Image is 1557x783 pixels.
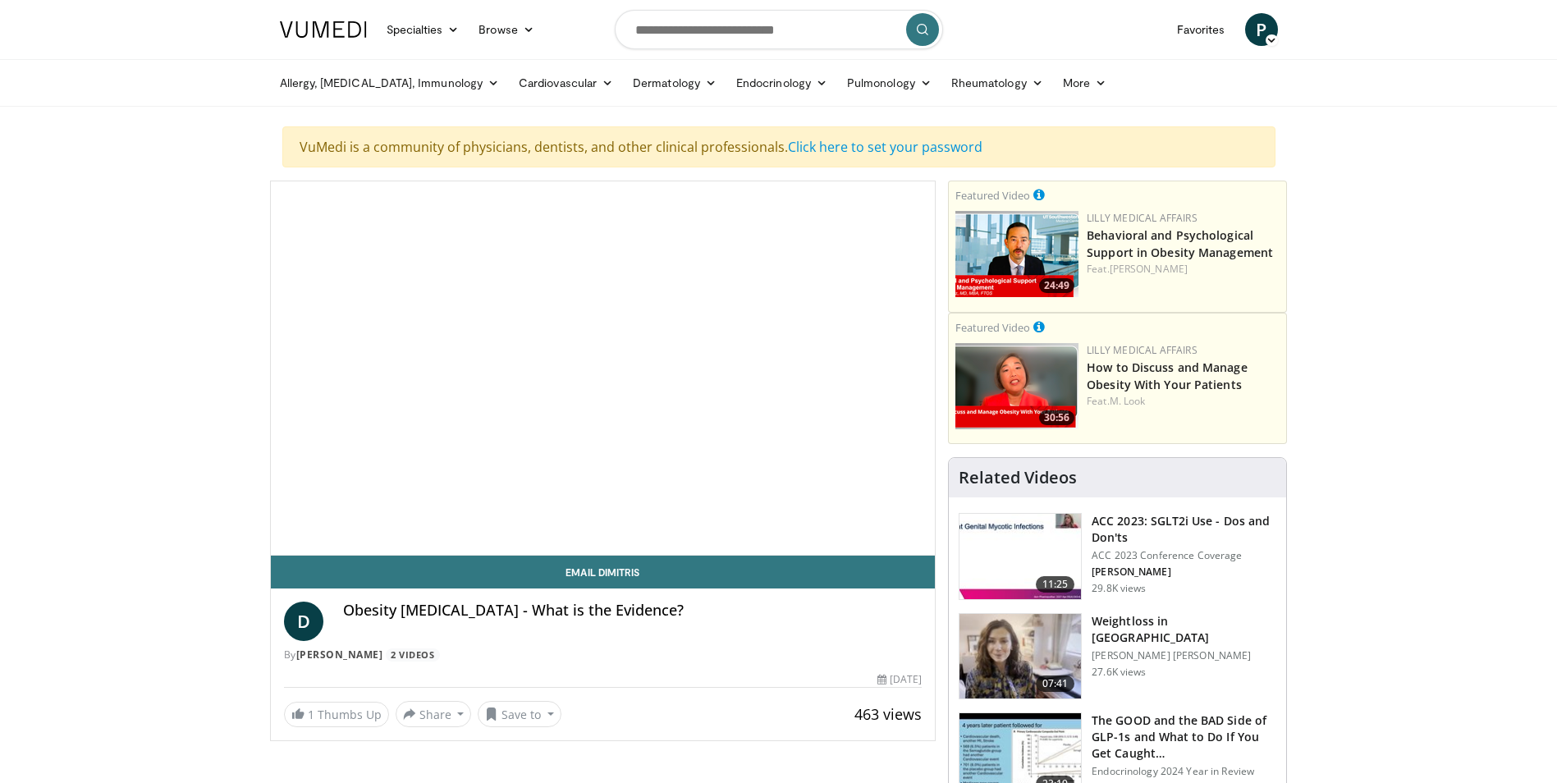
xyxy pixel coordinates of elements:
[509,66,623,99] a: Cardiovascular
[1087,211,1198,225] a: Lilly Medical Affairs
[1087,343,1198,357] a: Lilly Medical Affairs
[284,702,389,727] a: 1 Thumbs Up
[1092,666,1146,679] p: 27.6K views
[1092,765,1276,778] p: Endocrinology 2024 Year in Review
[837,66,941,99] a: Pulmonology
[955,343,1078,429] a: 30:56
[284,602,323,641] a: D
[1087,394,1280,409] div: Feat.
[959,514,1081,599] img: 9258cdf1-0fbf-450b-845f-99397d12d24a.150x105_q85_crop-smart_upscale.jpg
[1092,549,1276,562] p: ACC 2023 Conference Coverage
[1245,13,1278,46] a: P
[308,707,314,722] span: 1
[623,66,726,99] a: Dermatology
[955,320,1030,335] small: Featured Video
[343,602,923,620] h4: Obesity [MEDICAL_DATA] - What is the Evidence?
[955,211,1078,297] img: ba3304f6-7838-4e41-9c0f-2e31ebde6754.png.150x105_q85_crop-smart_upscale.png
[386,648,440,662] a: 2 Videos
[1092,565,1276,579] p: [PERSON_NAME]
[959,468,1077,488] h4: Related Videos
[959,513,1276,600] a: 11:25 ACC 2023: SGLT2i Use - Dos and Don'ts ACC 2023 Conference Coverage [PERSON_NAME] 29.8K views
[282,126,1275,167] div: VuMedi is a community of physicians, dentists, and other clinical professionals.
[1092,613,1276,646] h3: Weightloss in [GEOGRAPHIC_DATA]
[270,66,510,99] a: Allergy, [MEDICAL_DATA], Immunology
[1110,394,1146,408] a: M. Look
[877,672,922,687] div: [DATE]
[788,138,982,156] a: Click here to set your password
[941,66,1053,99] a: Rheumatology
[955,188,1030,203] small: Featured Video
[296,648,383,662] a: [PERSON_NAME]
[1087,262,1280,277] div: Feat.
[1039,410,1074,425] span: 30:56
[726,66,837,99] a: Endocrinology
[478,701,561,727] button: Save to
[284,648,923,662] div: By
[1092,712,1276,762] h3: The GOOD and the BAD Side of GLP-1s and What to Do If You Get Caught…
[959,613,1276,700] a: 07:41 Weightloss in [GEOGRAPHIC_DATA] [PERSON_NAME] [PERSON_NAME] 27.6K views
[615,10,943,49] input: Search topics, interventions
[1039,278,1074,293] span: 24:49
[1092,649,1276,662] p: [PERSON_NAME] [PERSON_NAME]
[1036,675,1075,692] span: 07:41
[955,211,1078,297] a: 24:49
[271,556,936,588] a: Email Dimitris
[1110,262,1188,276] a: [PERSON_NAME]
[377,13,469,46] a: Specialties
[854,704,922,724] span: 463 views
[469,13,544,46] a: Browse
[271,181,936,556] video-js: Video Player
[396,701,472,727] button: Share
[1092,582,1146,595] p: 29.8K views
[280,21,367,38] img: VuMedi Logo
[1053,66,1116,99] a: More
[1092,513,1276,546] h3: ACC 2023: SGLT2i Use - Dos and Don'ts
[955,343,1078,429] img: c98a6a29-1ea0-4bd5-8cf5-4d1e188984a7.png.150x105_q85_crop-smart_upscale.png
[1087,359,1248,392] a: How to Discuss and Manage Obesity With Your Patients
[1087,227,1273,260] a: Behavioral and Psychological Support in Obesity Management
[1167,13,1235,46] a: Favorites
[1036,576,1075,593] span: 11:25
[959,614,1081,699] img: 9983fed1-7565-45be-8934-aef1103ce6e2.150x105_q85_crop-smart_upscale.jpg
